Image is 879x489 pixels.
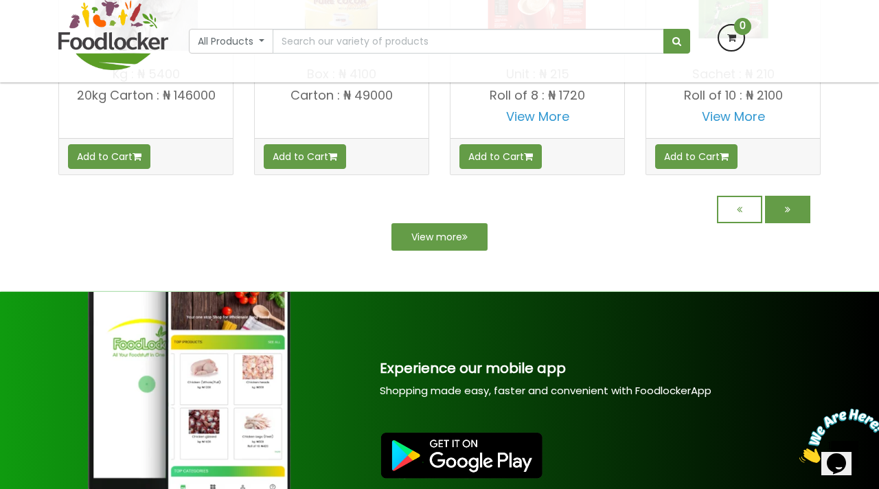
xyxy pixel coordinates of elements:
p: Shopping made easy, faster and convenient with FoodlockerApp [380,383,848,398]
button: Add to Cart [264,144,346,169]
a: View More [702,108,765,125]
button: Add to Cart [655,144,738,169]
p: 20kg Carton : ₦ 146000 [59,89,233,102]
button: Add to Cart [459,144,542,169]
input: Search our variety of products [273,29,664,54]
img: Foodlocker Mobile [380,431,544,479]
i: Add to cart [328,152,337,161]
p: Roll of 8 : ₦ 1720 [450,89,624,102]
i: Add to cart [524,152,533,161]
h3: Experience our mobile app [380,361,848,376]
a: View more [391,223,488,251]
i: Add to cart [133,152,141,161]
button: Add to Cart [68,144,150,169]
button: All Products [189,29,273,54]
img: Chat attention grabber [5,5,91,60]
span: 0 [734,18,751,35]
iframe: chat widget [794,403,879,468]
span: 1 [5,5,11,17]
p: Carton : ₦ 49000 [255,89,429,102]
i: Add to cart [720,152,729,161]
p: Roll of 10 : ₦ 2100 [646,89,820,102]
a: View More [506,108,569,125]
